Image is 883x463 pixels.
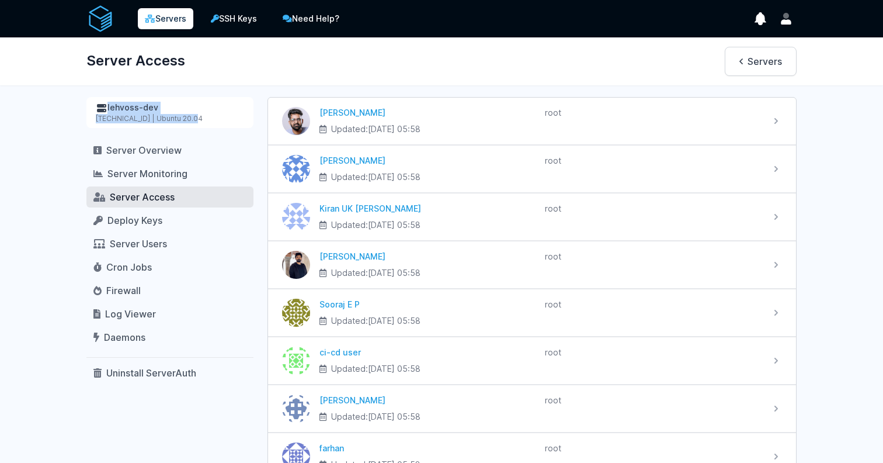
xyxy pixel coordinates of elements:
img: serverAuth logo [86,5,114,33]
div: Kiran UK [PERSON_NAME] [319,203,536,215]
div: lehvoss-dev [96,102,244,114]
img: ci-cd user [282,347,310,375]
a: Server Monitoring [86,163,253,184]
div: root [545,347,761,358]
span: Updated: [331,171,420,183]
time: [DATE] 05:58 [368,412,420,421]
a: Daemons [86,327,253,348]
div: root [545,155,761,167]
a: Kiran UK Pillai Kiran UK [PERSON_NAME] Updated:[DATE] 05:58 root [268,194,796,240]
a: Cron Jobs [86,257,253,278]
div: root [545,203,761,215]
div: Sooraj E P [319,299,536,310]
a: Servers [725,47,797,76]
a: Server Access [86,186,253,208]
div: [TECHNICAL_ID] | Ubuntu 20.04 [96,114,244,123]
a: SSH Keys [203,7,265,30]
a: Deploy Keys [86,210,253,231]
div: [PERSON_NAME] [319,155,536,167]
div: [PERSON_NAME] [319,251,536,262]
time: [DATE] 05:58 [368,364,420,374]
span: Server Users [110,238,167,250]
a: Sankaran [PERSON_NAME] Updated:[DATE] 05:58 root [268,98,796,144]
span: Server Access [110,191,175,203]
div: root [545,107,761,119]
a: Log Viewer [86,303,253,324]
img: Sankaran [282,107,310,135]
button: User menu [776,8,797,29]
a: Sooraj E P Sooraj E P Updated:[DATE] 05:58 root [268,289,796,336]
div: ci-cd user [319,347,536,358]
time: [DATE] 05:58 [368,316,420,326]
a: Server Overview [86,140,253,161]
span: Updated: [331,123,420,135]
span: Server Overview [106,144,182,156]
time: [DATE] 05:58 [368,172,420,182]
div: [PERSON_NAME] [319,107,536,119]
a: ci-cd user ci-cd user Updated:[DATE] 05:58 root [268,337,796,384]
h1: Server Access [86,47,185,75]
a: Athira Ramesan [PERSON_NAME] Updated:[DATE] 05:58 root [268,385,796,432]
span: Updated: [331,219,420,231]
span: Log Viewer [105,308,156,320]
span: Updated: [331,411,420,423]
a: Need Help? [274,7,347,30]
a: Servers [138,8,193,29]
time: [DATE] 05:58 [368,220,420,230]
a: Geevar Joseph [PERSON_NAME] Updated:[DATE] 05:58 root [268,241,796,288]
time: [DATE] 05:58 [368,124,420,134]
div: farhan [319,443,536,454]
a: Server Users [86,233,253,254]
span: Updated: [331,267,420,279]
span: Deploy Keys [107,215,162,226]
span: Updated: [331,363,420,375]
img: Sooraj E P [282,299,310,327]
img: Kiran UK Pillai [282,203,310,231]
div: root [545,251,761,262]
div: root [545,395,761,406]
span: Server Monitoring [107,168,187,179]
a: Firewall [86,280,253,301]
img: Athira Ramesan [282,395,310,423]
img: Geevar Joseph [282,251,310,279]
button: show notifications [750,8,771,29]
a: Sudeesh [PERSON_NAME] Updated:[DATE] 05:58 root [268,146,796,192]
div: [PERSON_NAME] [319,395,536,406]
span: Firewall [106,285,141,296]
div: root [545,299,761,310]
img: Sudeesh [282,155,310,183]
span: Daemons [104,331,145,343]
span: Uninstall ServerAuth [106,367,196,379]
span: Cron Jobs [106,261,152,273]
span: Updated: [331,315,420,327]
a: Uninstall ServerAuth [86,362,253,383]
time: [DATE] 05:58 [368,268,420,278]
div: root [545,443,761,454]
